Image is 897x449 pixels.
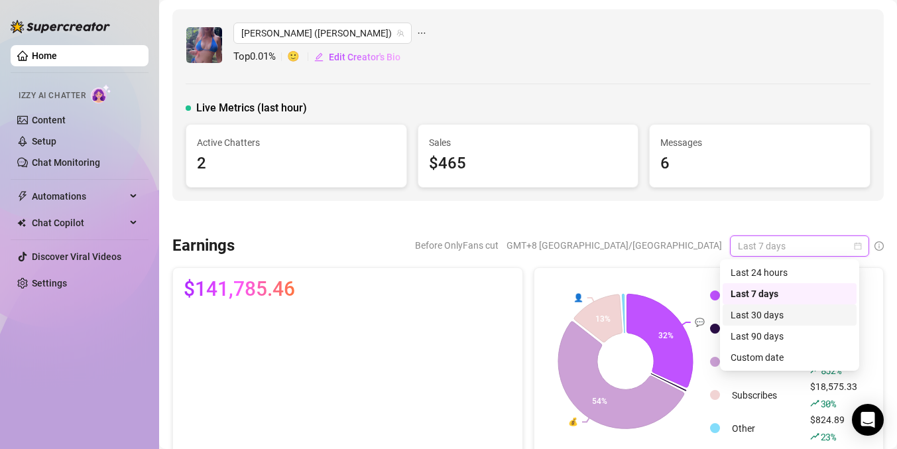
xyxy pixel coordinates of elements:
[32,115,66,125] a: Content
[810,379,857,411] div: $18,575.33
[731,329,849,344] div: Last 90 days
[32,186,126,207] span: Automations
[731,287,849,301] div: Last 7 days
[821,430,836,443] span: 23 %
[810,413,857,444] div: $824.89
[32,136,56,147] a: Setup
[854,242,862,250] span: calendar
[241,23,404,43] span: Jaylie (jaylietori)
[417,23,426,44] span: ellipsis
[32,212,126,233] span: Chat Copilot
[695,317,705,327] text: 💬
[660,135,859,150] span: Messages
[197,151,396,176] div: 2
[17,191,28,202] span: thunderbolt
[429,151,628,176] div: $465
[329,52,400,62] span: Edit Creator's Bio
[172,235,235,257] h3: Earnings
[32,50,57,61] a: Home
[507,235,722,255] span: GMT+8 [GEOGRAPHIC_DATA]/[GEOGRAPHIC_DATA]
[186,27,222,63] img: Jaylie
[821,397,836,410] span: 30 %
[731,350,849,365] div: Custom date
[17,218,26,227] img: Chat Copilot
[810,432,819,441] span: rise
[184,279,295,300] span: $141,785.46
[810,399,819,408] span: rise
[738,236,861,256] span: Last 7 days
[197,135,396,150] span: Active Chatters
[396,29,404,37] span: team
[32,157,100,168] a: Chat Monitoring
[429,135,628,150] span: Sales
[196,100,307,116] span: Live Metrics (last hour)
[32,278,67,289] a: Settings
[91,84,111,103] img: AI Chatter
[852,404,884,436] div: Open Intercom Messenger
[233,49,287,65] span: Top 0.01 %
[11,20,110,33] img: logo-BBDzfeDw.svg
[314,52,324,62] span: edit
[727,379,804,411] td: Subscribes
[660,151,859,176] div: 6
[821,364,841,377] span: 852 %
[19,90,86,102] span: Izzy AI Chatter
[727,413,804,444] td: Other
[731,308,849,322] div: Last 30 days
[723,262,857,283] div: Last 24 hours
[723,304,857,326] div: Last 30 days
[314,46,401,68] button: Edit Creator's Bio
[723,326,857,347] div: Last 90 days
[415,235,499,255] span: Before OnlyFans cut
[32,251,121,262] a: Discover Viral Videos
[723,283,857,304] div: Last 7 days
[573,292,583,302] text: 👤
[287,49,314,65] span: 🙂
[731,265,849,280] div: Last 24 hours
[568,417,578,426] text: 💰
[723,347,857,368] div: Custom date
[874,241,884,251] span: info-circle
